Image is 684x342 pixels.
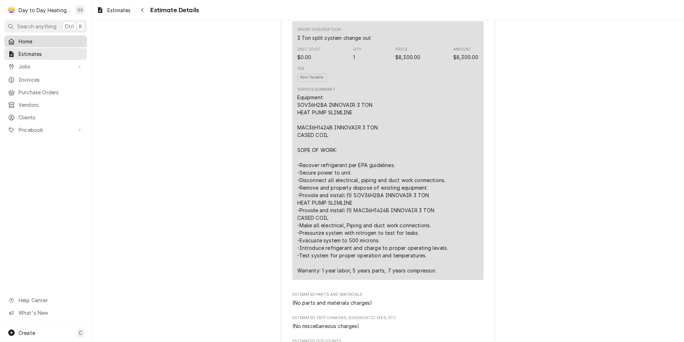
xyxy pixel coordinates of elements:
[19,126,73,134] span: Pricebook
[292,292,484,298] span: Estimated Parts and Materials
[297,94,450,274] div: Equipment: SOV36H2BA INNOVAIR 3 TON HEAT PUMP SLIMLINE MAC36H1424B INNOVAIR 3 TON CASED COIL SOPE...
[19,114,83,121] span: Clients
[19,63,73,70] span: Jobs
[6,5,16,15] div: D
[395,47,420,61] div: Price
[4,48,87,60] a: Estimates
[4,307,87,319] a: Go to What's New
[65,23,74,30] span: Ctrl
[292,292,484,306] div: Estimated Parts and Materials
[75,5,85,15] div: DS
[19,50,83,58] span: Estimates
[107,6,131,14] span: Estimates
[4,61,87,72] a: Go to Jobs
[395,47,407,52] div: Price
[292,299,484,307] div: Estimated Parts and Materials List
[19,89,83,96] span: Purchase Orders
[453,47,471,52] div: Amount
[4,124,87,136] a: Go to Pricebook
[297,47,320,61] div: Cost
[19,309,83,317] span: What's New
[6,5,16,15] div: Day to Day Heating and Cooling's Avatar
[453,47,478,61] div: Amount
[4,111,87,123] a: Clients
[4,35,87,47] a: Home
[148,5,199,15] span: Estimate Details
[292,315,484,321] span: Estimated Trip Charges, Diagnostic Fees, etc.
[297,27,341,33] div: Short Description
[19,330,35,336] span: Create
[453,53,478,61] div: Amount
[292,14,484,283] div: Estimated Service Charges
[353,47,363,61] div: Quantity
[17,23,57,30] span: Search anything
[292,21,484,283] div: Estimated Service Charges List
[19,6,71,14] div: Day to Day Heating and Cooling
[79,329,82,337] span: C
[297,87,335,92] div: Service Summary
[292,21,484,280] div: Line Item
[19,38,83,45] span: Home
[19,101,83,109] span: Vendors
[19,296,83,304] span: Help Center
[292,315,484,329] div: Estimated Trip Charges, Diagnostic Fees, etc.
[297,47,320,52] div: Unit Cost
[4,86,87,98] a: Purchase Orders
[79,23,82,30] span: K
[297,53,312,61] div: Cost
[4,74,87,86] a: Invoices
[19,76,83,84] span: Invoices
[297,34,371,42] div: Short Description
[94,4,133,16] a: Estimates
[137,4,148,16] button: Navigate back
[4,20,87,33] button: Search anythingCtrlK
[292,322,484,330] div: Estimated Trip Charges, Diagnostic Fees, etc. List
[4,294,87,306] a: Go to Help Center
[75,5,85,15] div: David Silvestre's Avatar
[4,99,87,111] a: Vendors
[395,53,420,61] div: Price
[353,47,363,52] div: Qty.
[353,53,355,61] div: Quantity
[297,73,327,82] span: Non-Taxable
[297,27,371,41] div: Short Description
[297,66,304,72] div: Tax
